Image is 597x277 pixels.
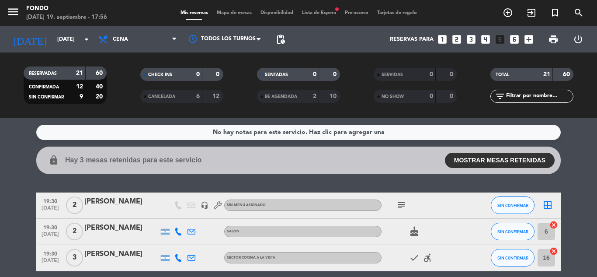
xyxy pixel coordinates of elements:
[450,93,455,99] strong: 0
[437,34,448,45] i: looks_one
[265,73,288,77] span: SENTADAS
[81,34,92,45] i: arrow_drop_down
[201,201,208,209] i: headset_mic
[39,196,61,206] span: 19:30
[66,223,83,240] span: 2
[7,5,20,21] button: menu
[390,36,434,42] span: Reservas para
[148,95,175,99] span: CANCELADA
[382,95,404,99] span: NO SHOW
[313,71,316,77] strong: 0
[548,34,559,45] span: print
[29,95,64,99] span: SIN CONFIRMAR
[256,11,298,15] span: Disponibilidad
[39,231,61,242] span: [DATE]
[80,94,83,100] strong: 9
[29,85,59,89] span: CONFIRMADA
[409,226,420,237] i: cake
[450,71,455,77] strong: 0
[84,249,159,260] div: [PERSON_NAME]
[396,200,406,210] i: subject
[265,95,297,99] span: RE AGENDADA
[212,93,221,99] strong: 12
[313,93,316,99] strong: 2
[495,91,505,102] i: filter_list
[465,34,477,45] i: looks_3
[422,252,433,263] i: accessible_forward
[176,11,212,15] span: Mis reservas
[496,73,509,77] span: TOTAL
[566,26,590,53] div: LOG OUT
[497,256,528,260] span: SIN CONFIRMAR
[491,223,535,240] button: SIN CONFIRMAR
[503,7,513,18] i: add_circle_outline
[49,155,59,165] i: lock
[216,71,221,77] strong: 0
[212,11,256,15] span: Mapa de mesas
[66,196,83,214] span: 2
[542,200,553,210] i: border_all
[340,11,373,15] span: Pre-acceso
[148,73,172,77] span: CHECK INS
[573,7,584,18] i: search
[491,196,535,214] button: SIN CONFIRMAR
[573,34,583,45] i: power_settings_new
[196,71,200,77] strong: 0
[523,34,535,45] i: add_box
[26,13,107,22] div: [DATE] 19. septiembre - 17:56
[298,11,340,15] span: Lista de Espera
[334,7,340,12] span: fiber_manual_record
[39,258,61,268] span: [DATE]
[445,153,555,168] button: MOSTRAR MESAS RETENIDAS
[509,34,520,45] i: looks_6
[480,34,491,45] i: looks_4
[227,256,275,259] span: SECTOR COCINA A LA VISTA
[66,249,83,266] span: 3
[84,196,159,207] div: [PERSON_NAME]
[227,230,239,233] span: SALÓN
[29,71,57,76] span: RESERVADAS
[7,5,20,18] i: menu
[494,34,506,45] i: looks_5
[76,84,83,90] strong: 12
[497,229,528,234] span: SIN CONFIRMAR
[96,70,104,76] strong: 60
[430,93,433,99] strong: 0
[373,11,421,15] span: Tarjetas de regalo
[7,30,53,49] i: [DATE]
[409,252,420,263] i: check
[430,71,433,77] strong: 0
[451,34,462,45] i: looks_two
[333,71,338,77] strong: 0
[96,84,104,90] strong: 40
[330,93,338,99] strong: 10
[113,36,128,42] span: Cena
[227,203,266,207] span: Sin menú asignado
[26,4,107,13] div: Fondo
[543,71,550,77] strong: 21
[196,93,200,99] strong: 6
[39,248,61,258] span: 19:30
[275,34,286,45] span: pending_actions
[39,205,61,215] span: [DATE]
[505,91,573,101] input: Filtrar por nombre...
[39,222,61,232] span: 19:30
[526,7,537,18] i: exit_to_app
[549,221,558,229] i: cancel
[96,94,104,100] strong: 20
[65,154,201,166] span: Hay 3 mesas retenidas para este servicio
[497,203,528,208] span: SIN CONFIRMAR
[563,71,572,77] strong: 60
[491,249,535,266] button: SIN CONFIRMAR
[382,73,403,77] span: SERVIDAS
[76,70,83,76] strong: 21
[84,222,159,234] div: [PERSON_NAME]
[213,127,385,137] div: No hay notas para este servicio. Haz clic para agregar una
[549,247,558,256] i: cancel
[550,7,560,18] i: turned_in_not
